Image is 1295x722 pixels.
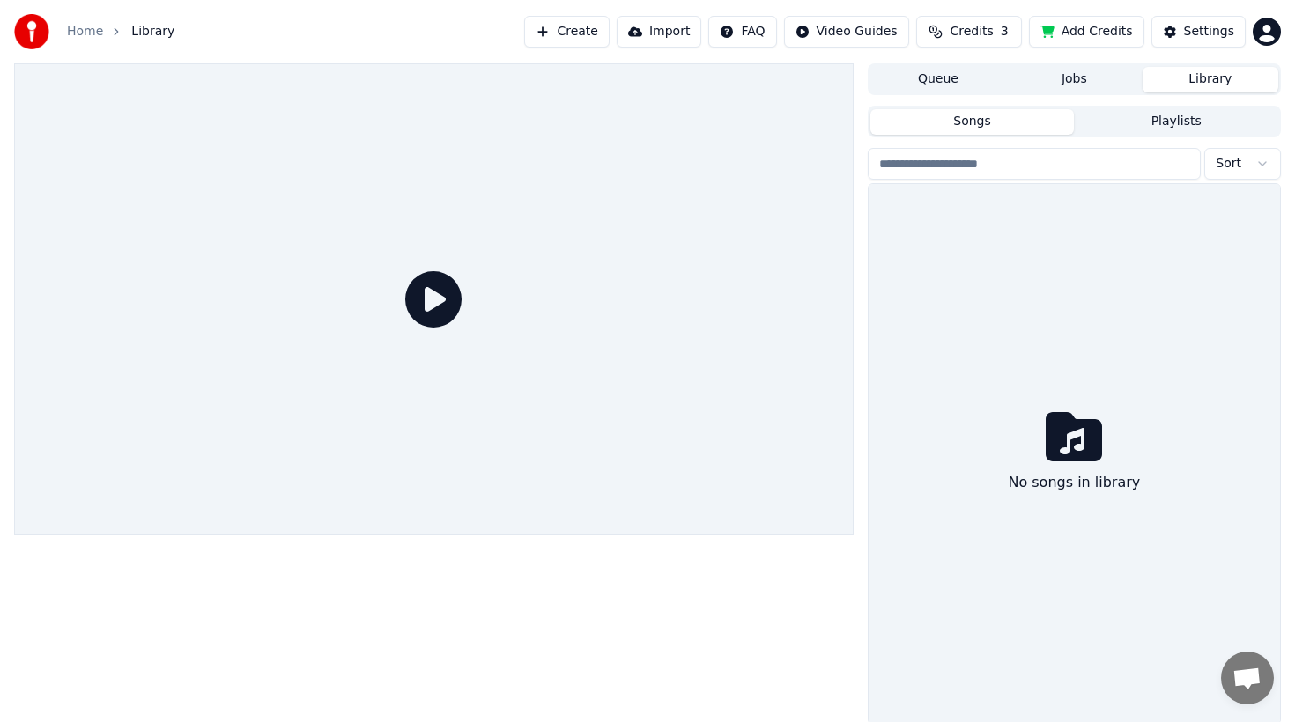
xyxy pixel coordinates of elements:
[950,23,993,41] span: Credits
[870,67,1006,92] button: Queue
[784,16,909,48] button: Video Guides
[67,23,174,41] nav: breadcrumb
[1143,67,1278,92] button: Library
[916,16,1022,48] button: Credits3
[131,23,174,41] span: Library
[1001,23,1009,41] span: 3
[1001,465,1147,500] div: No songs in library
[14,14,49,49] img: youka
[1074,109,1278,135] button: Playlists
[617,16,701,48] button: Import
[870,109,1075,135] button: Songs
[708,16,776,48] button: FAQ
[1151,16,1246,48] button: Settings
[1006,67,1142,92] button: Jobs
[1029,16,1144,48] button: Add Credits
[1184,23,1234,41] div: Settings
[1221,652,1274,704] a: Open chat
[1216,155,1241,173] span: Sort
[524,16,610,48] button: Create
[67,23,103,41] a: Home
